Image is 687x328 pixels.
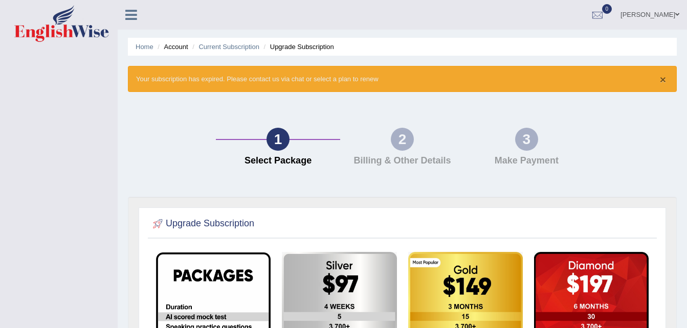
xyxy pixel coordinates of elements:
h4: Select Package [221,156,335,166]
li: Account [155,42,188,52]
h4: Billing & Other Details [345,156,459,166]
span: 0 [602,4,612,14]
button: × [660,74,666,85]
li: Upgrade Subscription [261,42,334,52]
h2: Upgrade Subscription [150,216,254,231]
a: Home [136,43,153,51]
div: 3 [515,128,538,151]
h4: Make Payment [470,156,584,166]
div: 1 [267,128,290,151]
a: Current Subscription [198,43,259,51]
div: 2 [391,128,414,151]
div: Your subscription has expired. Please contact us via chat or select a plan to renew [128,66,677,92]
